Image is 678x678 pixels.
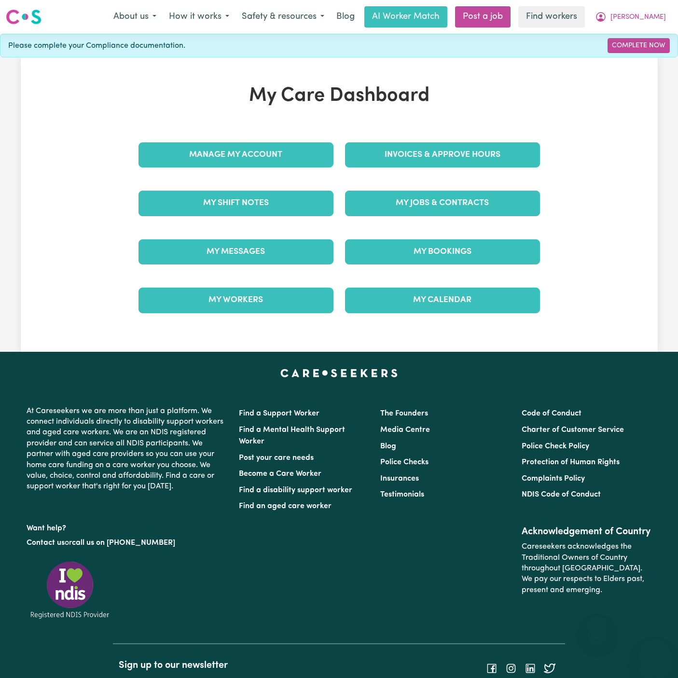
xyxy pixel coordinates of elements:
a: Find an aged care worker [239,502,332,510]
a: Code of Conduct [522,410,581,417]
a: Complete Now [608,38,670,53]
a: Blog [331,6,360,28]
a: Blog [380,443,396,450]
a: Find a Mental Health Support Worker [239,426,345,445]
a: AI Worker Match [364,6,447,28]
a: My Shift Notes [138,191,333,216]
a: Follow Careseekers on Instagram [505,664,517,672]
p: or [27,534,227,552]
a: My Messages [138,239,333,264]
a: Media Centre [380,426,430,434]
a: My Jobs & Contracts [345,191,540,216]
a: Manage My Account [138,142,333,167]
a: Complaints Policy [522,475,585,483]
a: Follow Careseekers on Twitter [544,664,555,672]
h2: Acknowledgement of Country [522,526,651,538]
p: Want help? [27,519,227,534]
a: My Workers [138,288,333,313]
img: Registered NDIS provider [27,560,113,620]
a: Police Checks [380,458,429,466]
button: My Account [589,7,672,27]
a: Testimonials [380,491,424,498]
a: Careseekers logo [6,6,42,28]
a: Become a Care Worker [239,470,321,478]
a: Insurances [380,475,419,483]
a: My Bookings [345,239,540,264]
a: Protection of Human Rights [522,458,620,466]
button: Safety & resources [235,7,331,27]
a: Find a Support Worker [239,410,319,417]
a: Find workers [518,6,585,28]
a: Post a job [455,6,511,28]
iframe: Button to launch messaging window [639,639,670,670]
h1: My Care Dashboard [133,84,546,108]
a: Careseekers home page [280,369,398,377]
a: NDIS Code of Conduct [522,491,601,498]
a: Find a disability support worker [239,486,352,494]
a: Invoices & Approve Hours [345,142,540,167]
a: call us on [PHONE_NUMBER] [72,539,175,547]
span: Please complete your Compliance documentation. [8,40,185,52]
a: The Founders [380,410,428,417]
a: Post your care needs [239,454,314,462]
a: Police Check Policy [522,443,589,450]
p: Careseekers acknowledges the Traditional Owners of Country throughout [GEOGRAPHIC_DATA]. We pay o... [522,538,651,599]
button: About us [107,7,163,27]
img: Careseekers logo [6,8,42,26]
span: [PERSON_NAME] [610,12,666,23]
h2: Sign up to our newsletter [119,660,333,671]
button: How it works [163,7,235,27]
a: Charter of Customer Service [522,426,624,434]
a: My Calendar [345,288,540,313]
iframe: Close message [588,616,607,636]
p: At Careseekers we are more than just a platform. We connect individuals directly to disability su... [27,402,227,496]
a: Contact us [27,539,65,547]
a: Follow Careseekers on LinkedIn [525,664,536,672]
a: Follow Careseekers on Facebook [486,664,498,672]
